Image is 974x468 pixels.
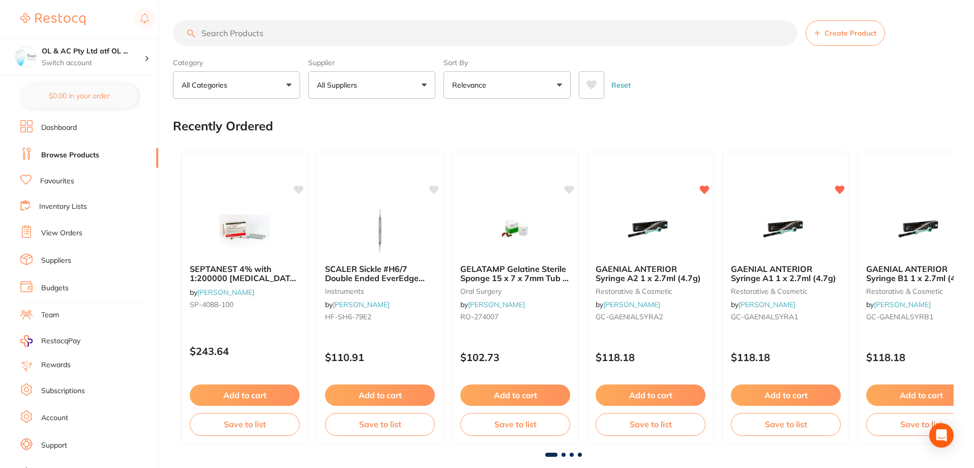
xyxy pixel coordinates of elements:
b: SEPTANEST 4% with 1:200000 adrenalin 2.2ml 2xBox 50 D.GRN [190,264,300,283]
input: Search Products [173,20,798,46]
a: [PERSON_NAME] [603,300,660,309]
a: Inventory Lists [39,202,87,212]
a: Rewards [41,360,71,370]
div: Open Intercom Messenger [929,423,954,448]
a: [PERSON_NAME] [468,300,525,309]
a: RestocqPay [20,335,80,347]
span: by [325,300,390,309]
p: Switch account [42,58,144,68]
button: Save to list [460,413,570,435]
small: GC-GAENIALSYRA2 [596,313,705,321]
button: Relevance [444,71,571,99]
a: Budgets [41,283,69,293]
b: GAENIAL ANTERIOR Syringe A2 1 x 2.7ml (4.7g) [596,264,705,283]
small: instruments [325,287,435,295]
small: GC-GAENIALSYRA1 [731,313,841,321]
img: GAENIAL ANTERIOR Syringe B1 1 x 2.7ml (4.7g) [888,205,954,256]
p: $110.91 [325,351,435,363]
h2: Recently Ordered [173,119,273,133]
a: Suppliers [41,256,71,266]
a: [PERSON_NAME] [739,300,795,309]
img: RestocqPay [20,335,33,347]
button: Add to cart [325,384,435,406]
span: by [460,300,525,309]
span: by [190,288,254,297]
p: $118.18 [596,351,705,363]
button: Add to cart [190,384,300,406]
h4: OL & AC Pty Ltd atf OL & AC Trust t/a Thornbury Family Dental [42,46,144,57]
button: Save to list [731,413,841,435]
button: Create Product [806,20,885,46]
button: All Suppliers [308,71,435,99]
small: SP-4088-100 [190,300,300,309]
a: [PERSON_NAME] [197,288,254,297]
label: Supplier [308,58,435,67]
a: Browse Products [41,150,99,160]
a: Team [41,310,59,320]
p: $118.18 [731,351,841,363]
small: HF-SH6-79E2 [325,313,435,321]
a: [PERSON_NAME] [874,300,931,309]
span: by [596,300,660,309]
span: by [731,300,795,309]
b: SCALER Sickle #H6/7 Double Ended EverEdge Handle [325,264,435,283]
span: by [866,300,931,309]
a: Account [41,413,68,423]
button: $0.00 in your order [20,84,138,108]
a: Favourites [40,176,74,186]
button: Save to list [190,413,300,435]
label: Sort By [444,58,571,67]
small: restorative & cosmetic [596,287,705,295]
img: GAENIAL ANTERIOR Syringe A1 1 x 2.7ml (4.7g) [753,205,819,256]
span: Create Product [824,29,876,37]
img: OL & AC Pty Ltd atf OL & AC Trust t/a Thornbury Family Dental [16,47,36,67]
a: [PERSON_NAME] [333,300,390,309]
p: All Suppliers [317,80,361,90]
small: restorative & cosmetic [731,287,841,295]
button: Save to list [596,413,705,435]
button: Save to list [325,413,435,435]
a: Support [41,441,67,451]
p: $102.73 [460,351,570,363]
small: oral surgery [460,287,570,295]
button: Add to cart [460,384,570,406]
a: Subscriptions [41,386,85,396]
p: $243.64 [190,345,300,357]
b: GAENIAL ANTERIOR Syringe A1 1 x 2.7ml (4.7g) [731,264,841,283]
button: All Categories [173,71,300,99]
button: Add to cart [731,384,841,406]
img: GELATAMP Gelatine Sterile Sponge 15 x 7 x 7mm Tub of 50 [482,205,548,256]
span: RestocqPay [41,336,80,346]
small: RO-274007 [460,313,570,321]
button: Reset [608,71,634,99]
button: Add to cart [596,384,705,406]
a: Dashboard [41,123,77,133]
p: All Categories [182,80,231,90]
b: GELATAMP Gelatine Sterile Sponge 15 x 7 x 7mm Tub of 50 [460,264,570,283]
a: View Orders [41,228,82,238]
a: Restocq Logo [20,8,85,31]
img: GAENIAL ANTERIOR Syringe A2 1 x 2.7ml (4.7g) [617,205,684,256]
img: SCALER Sickle #H6/7 Double Ended EverEdge Handle [347,205,413,256]
label: Category [173,58,300,67]
img: Restocq Logo [20,13,85,25]
p: Relevance [452,80,490,90]
img: SEPTANEST 4% with 1:200000 adrenalin 2.2ml 2xBox 50 D.GRN [212,205,278,256]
